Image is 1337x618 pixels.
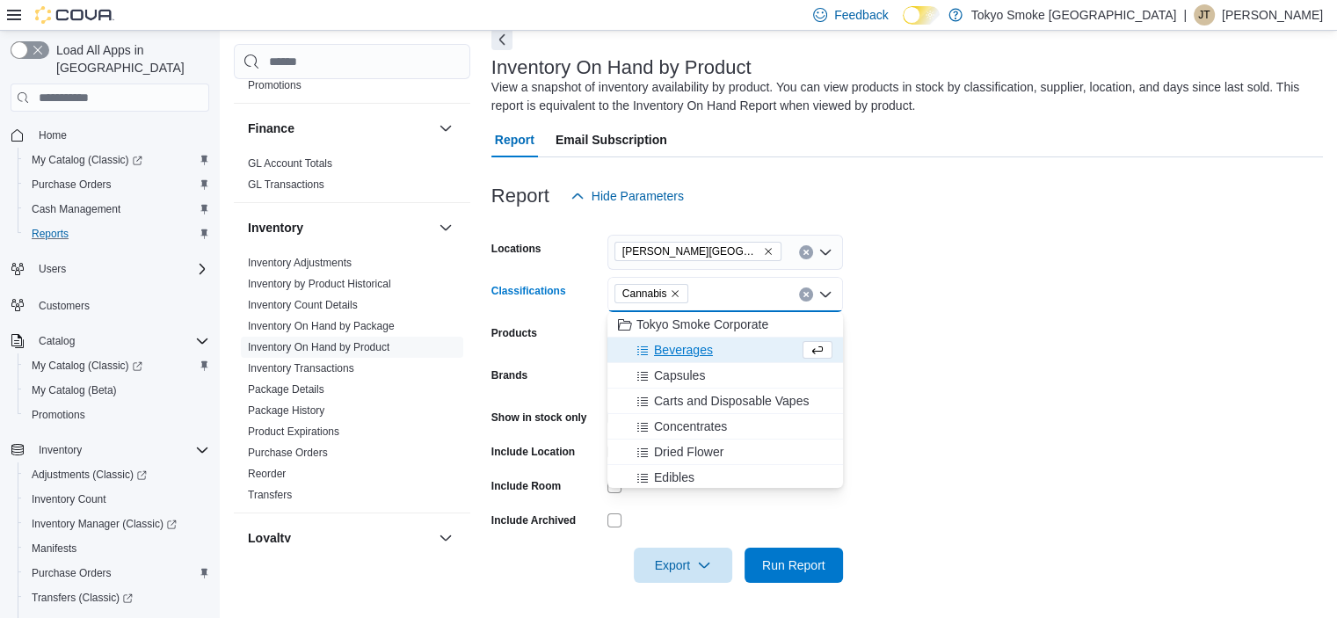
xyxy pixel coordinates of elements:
button: Remove Cannabis from selection in this group [670,288,680,299]
button: Export [634,548,732,583]
span: My Catalog (Classic) [32,359,142,373]
h3: Report [491,185,549,207]
span: Cannabis [622,285,667,302]
a: Inventory On Hand by Product [248,341,389,353]
a: Reorder [248,468,286,480]
button: Catalog [32,331,82,352]
span: Inventory On Hand by Product [248,340,389,354]
span: Home [39,128,67,142]
span: Transfers (Classic) [25,587,209,608]
span: Inventory [32,440,209,461]
a: Package Details [248,383,324,396]
span: Cash Management [32,202,120,216]
span: Tokyo Smoke Corporate [636,316,768,333]
a: Inventory On Hand by Package [248,320,395,332]
button: Finance [248,120,432,137]
h3: Finance [248,120,294,137]
button: Inventory Count [18,487,216,512]
span: Inventory Manager (Classic) [32,517,177,531]
h3: Inventory [248,219,303,236]
button: Inventory [435,217,456,238]
button: Reports [18,222,216,246]
span: Email Subscription [556,122,667,157]
a: Product Expirations [248,425,339,438]
label: Brands [491,368,527,382]
span: Promotions [248,78,302,92]
button: Loyalty [248,529,432,547]
button: Edibles [607,465,843,491]
a: GL Account Totals [248,157,332,170]
button: Home [4,122,216,148]
div: Inventory [234,252,470,513]
a: Promotions [25,404,92,425]
button: Purchase Orders [18,172,216,197]
span: Reports [32,227,69,241]
span: Run Report [762,556,825,574]
span: Inventory Count Details [248,298,358,312]
span: Users [32,258,209,280]
span: GL Account Totals [248,156,332,171]
button: Beverages [607,338,843,363]
a: Purchase Orders [25,563,119,584]
button: Customers [4,292,216,317]
a: My Catalog (Classic) [25,355,149,376]
button: Clear input [799,245,813,259]
img: Cova [35,6,114,24]
a: Promotions [248,79,302,91]
a: Adjustments (Classic) [18,462,216,487]
span: Package Details [248,382,324,396]
p: | [1183,4,1187,25]
button: Dried Flower [607,440,843,465]
span: Hide Parameters [592,187,684,205]
label: Include Room [491,479,561,493]
label: Classifications [491,284,566,298]
button: Promotions [18,403,216,427]
button: Next [491,29,512,50]
a: Reports [25,223,76,244]
button: Remove Brandon Corral Centre from selection in this group [763,246,774,257]
span: My Catalog (Classic) [25,355,209,376]
span: JT [1198,4,1210,25]
span: My Catalog (Classic) [25,149,209,171]
span: Product Expirations [248,425,339,439]
span: GL Transactions [248,178,324,192]
button: Loyalty [435,527,456,549]
span: Concentrates [654,418,727,435]
input: Dark Mode [903,6,940,25]
a: GL Transactions [248,178,324,191]
a: My Catalog (Classic) [25,149,149,171]
a: Manifests [25,538,84,559]
div: Julie Thorkelson [1194,4,1215,25]
span: Inventory Adjustments [248,256,352,270]
span: Brandon Corral Centre [614,242,781,261]
button: Inventory [4,438,216,462]
span: Inventory [39,443,82,457]
span: Customers [39,299,90,313]
a: My Catalog (Classic) [18,148,216,172]
span: Inventory by Product Historical [248,277,391,291]
span: Purchase Orders [25,563,209,584]
p: [PERSON_NAME] [1222,4,1323,25]
span: Inventory Manager (Classic) [25,513,209,534]
span: Purchase Orders [248,446,328,460]
button: Inventory [248,219,432,236]
button: Capsules [607,363,843,389]
span: Reorder [248,467,286,481]
button: Run Report [745,548,843,583]
a: Home [32,125,74,146]
span: Inventory Count [32,492,106,506]
div: Finance [234,153,470,202]
span: Export [644,548,722,583]
span: Purchase Orders [32,566,112,580]
a: Inventory Transactions [248,362,354,374]
button: Open list of options [818,245,832,259]
span: Promotions [25,404,209,425]
span: Inventory On Hand by Package [248,319,395,333]
span: Manifests [32,542,76,556]
a: Package History [248,404,324,417]
label: Include Archived [491,513,576,527]
a: Inventory Manager (Classic) [25,513,184,534]
span: Purchase Orders [32,178,112,192]
span: Transfers (Classic) [32,591,133,605]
